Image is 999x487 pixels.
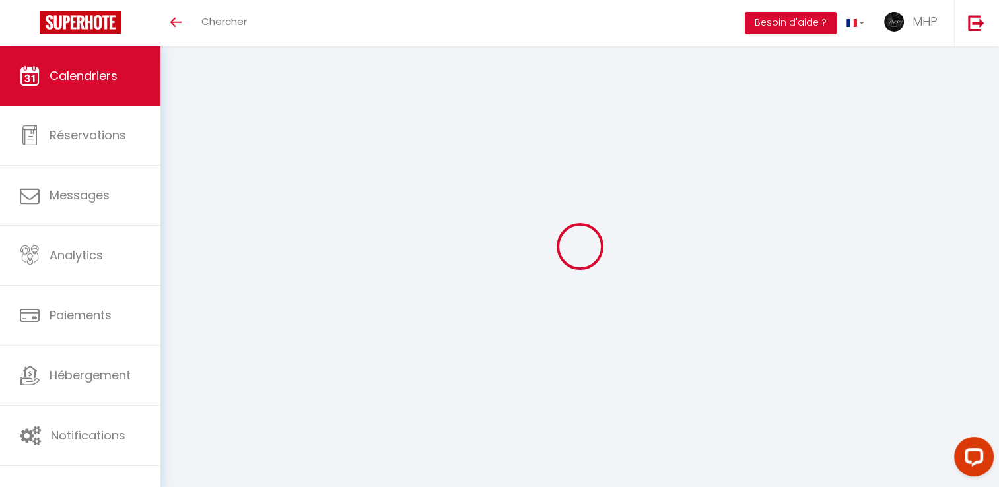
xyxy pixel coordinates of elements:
[50,367,131,383] span: Hébergement
[40,11,121,34] img: Super Booking
[913,13,938,30] span: MHP
[50,247,103,263] span: Analytics
[201,15,247,28] span: Chercher
[50,307,112,323] span: Paiements
[968,15,984,31] img: logout
[884,12,904,32] img: ...
[745,12,837,34] button: Besoin d'aide ?
[50,127,126,143] span: Réservations
[944,432,999,487] iframe: LiveChat chat widget
[50,67,118,84] span: Calendriers
[50,187,110,203] span: Messages
[51,427,125,443] span: Notifications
